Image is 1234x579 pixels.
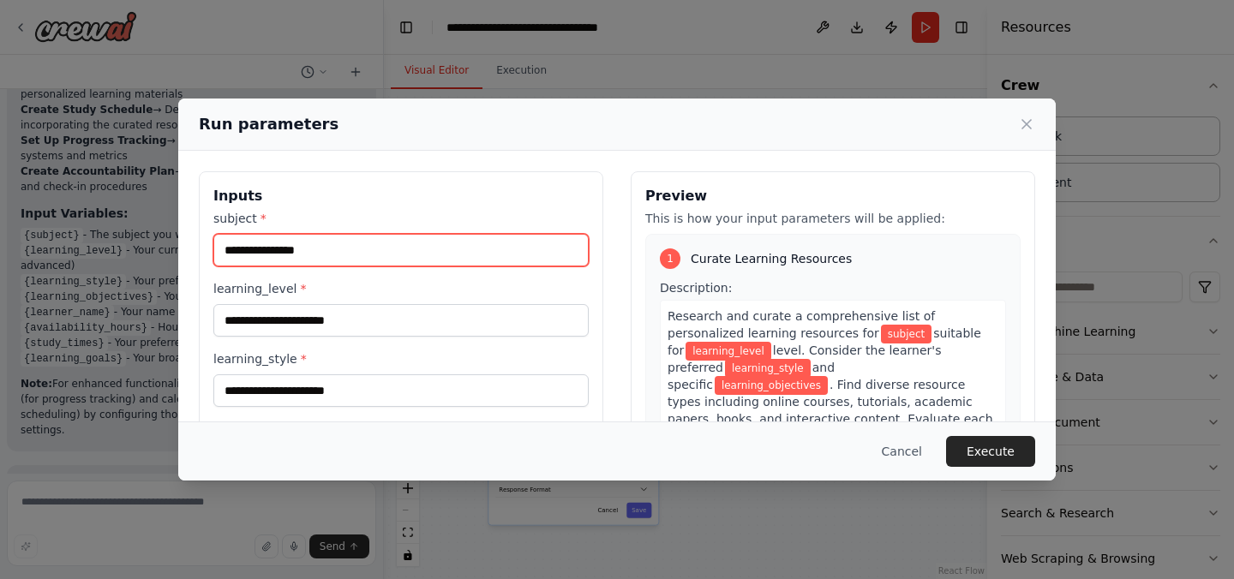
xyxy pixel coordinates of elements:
label: learning_style [213,350,589,367]
span: Description: [660,281,732,295]
span: Variable: learning_style [725,359,811,378]
span: . Find diverse resource types including online courses, tutorials, academic papers, books, and in... [668,378,993,460]
p: This is how your input parameters will be applied: [645,210,1021,227]
label: learning_objectives [213,421,589,438]
div: 1 [660,248,680,269]
span: level. Consider the learner's preferred [668,343,941,374]
h3: Preview [645,186,1021,206]
button: Execute [946,436,1035,467]
span: and specific [668,361,835,391]
span: Research and curate a comprehensive list of personalized learning resources for [668,309,935,340]
label: subject [213,210,589,227]
span: Variable: learning_level [686,342,771,361]
button: Cancel [868,436,936,467]
h2: Run parameters [199,112,338,136]
span: suitable for [668,326,981,357]
label: learning_level [213,280,589,297]
span: Curate Learning Resources [691,250,852,267]
h3: Inputs [213,186,589,206]
span: Variable: learning_objectives [715,376,828,395]
span: Variable: subject [881,325,932,343]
